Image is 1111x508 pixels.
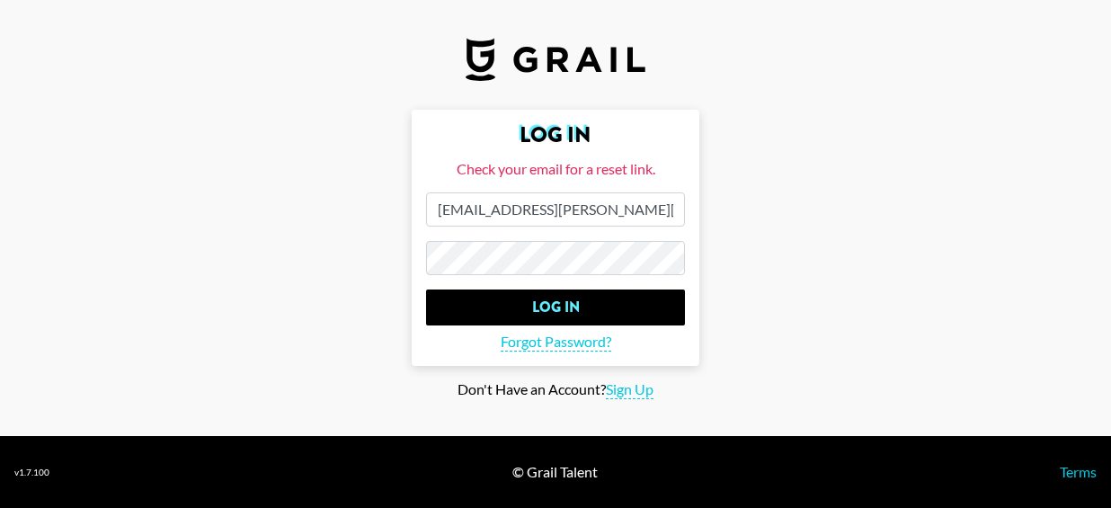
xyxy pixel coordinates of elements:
[1060,463,1097,480] a: Terms
[426,290,685,325] input: Log In
[426,192,685,227] input: Email
[501,333,611,352] span: Forgot Password?
[426,160,685,178] div: Check your email for a reset link.
[14,380,1097,399] div: Don't Have an Account?
[512,463,598,481] div: © Grail Talent
[606,380,653,399] span: Sign Up
[426,124,685,146] h2: Log In
[466,38,645,81] img: Grail Talent Logo
[14,467,49,478] div: v 1.7.100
